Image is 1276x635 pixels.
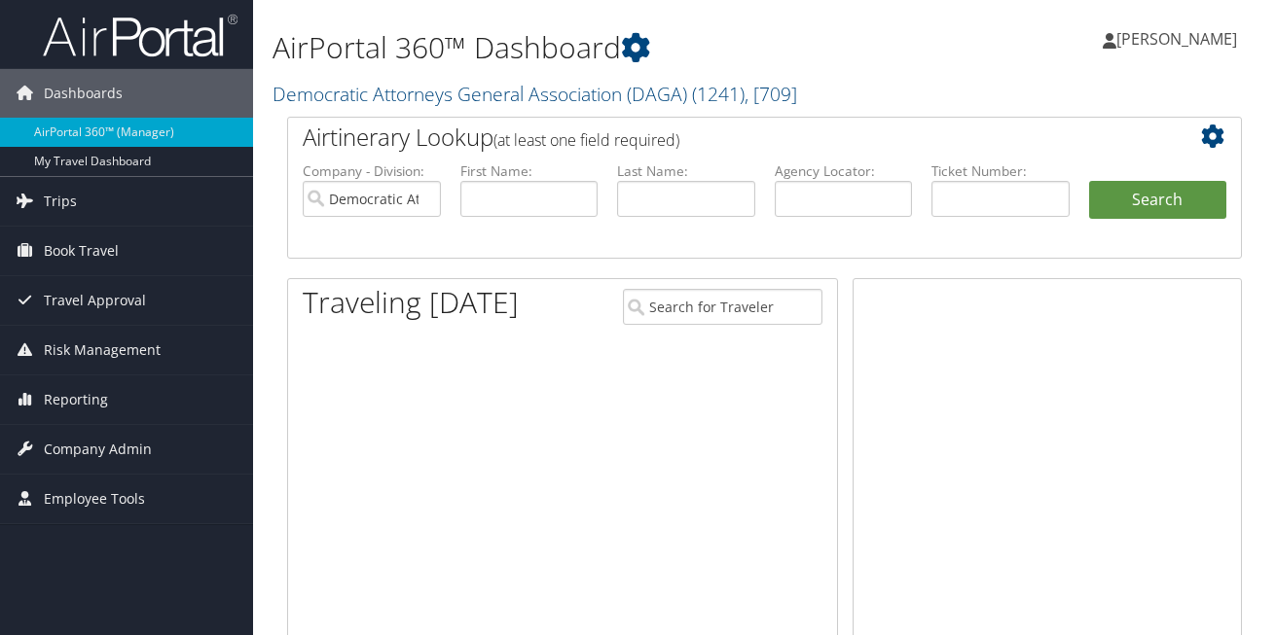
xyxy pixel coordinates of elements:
[43,13,237,58] img: airportal-logo.png
[303,161,441,181] label: Company - Division:
[44,326,161,374] span: Risk Management
[493,129,679,151] span: (at least one field required)
[303,282,519,323] h1: Traveling [DATE]
[273,27,929,68] h1: AirPortal 360™ Dashboard
[692,81,745,107] span: ( 1241 )
[775,161,913,181] label: Agency Locator:
[273,81,797,107] a: Democratic Attorneys General Association (DAGA)
[44,276,146,325] span: Travel Approval
[44,69,123,118] span: Dashboards
[745,81,797,107] span: , [ 709 ]
[931,161,1070,181] label: Ticket Number:
[1103,10,1257,68] a: [PERSON_NAME]
[44,475,145,523] span: Employee Tools
[44,177,77,226] span: Trips
[44,425,152,474] span: Company Admin
[1089,181,1227,220] button: Search
[1116,28,1237,50] span: [PERSON_NAME]
[623,289,822,325] input: Search for Traveler
[44,227,119,275] span: Book Travel
[460,161,599,181] label: First Name:
[44,375,108,424] span: Reporting
[303,121,1147,154] h2: Airtinerary Lookup
[617,161,755,181] label: Last Name:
